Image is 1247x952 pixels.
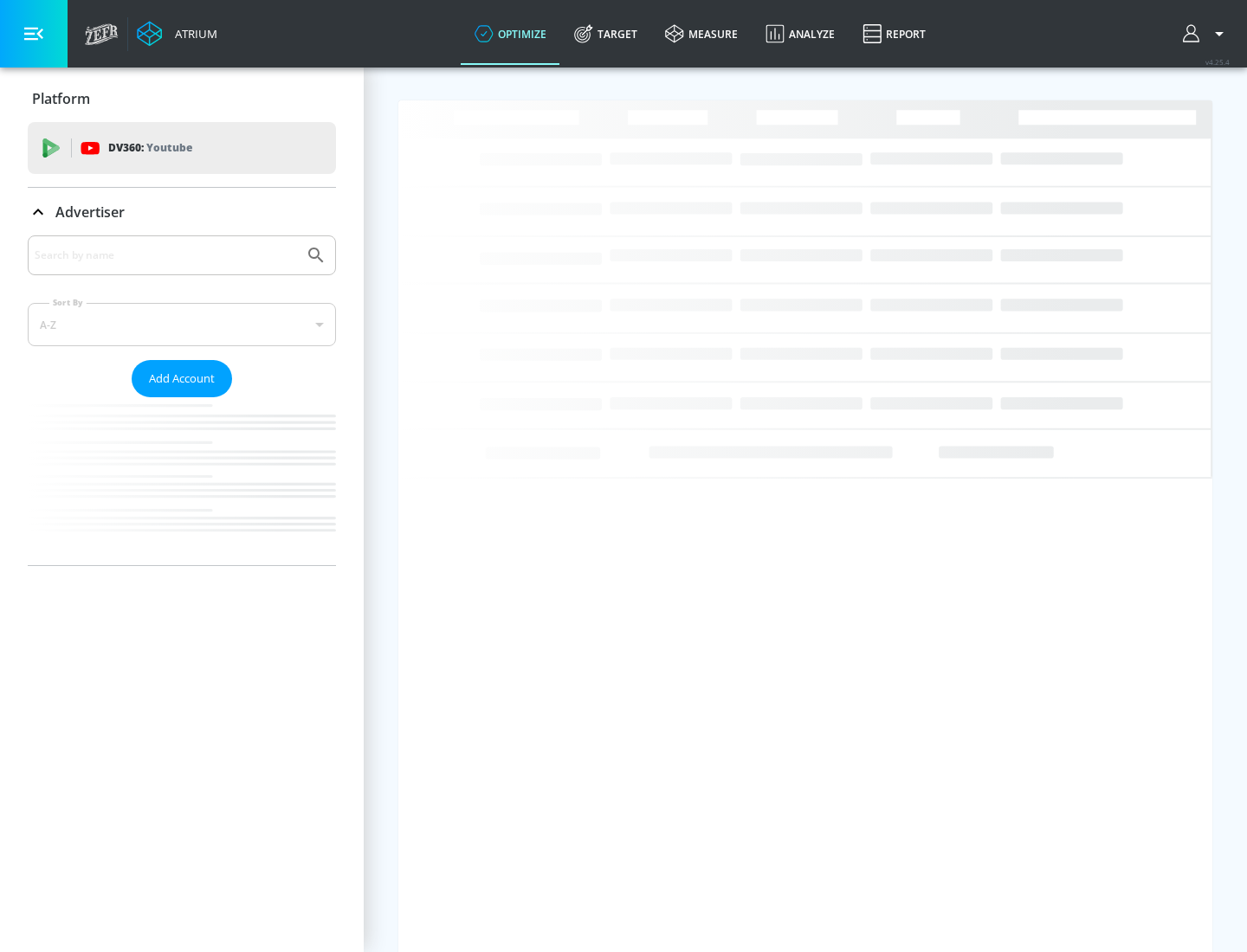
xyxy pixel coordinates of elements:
a: Atrium [137,21,217,47]
span: Add Account [149,369,215,389]
button: Add Account [132,360,232,397]
input: Search by name [35,244,297,267]
div: Platform [28,74,336,123]
p: Platform [32,89,90,108]
a: Analyze [752,3,849,65]
div: Atrium [168,26,217,42]
a: Report [849,3,940,65]
a: Target [560,3,651,65]
div: DV360: Youtube [28,122,336,174]
a: optimize [461,3,560,65]
nav: list of Advertiser [28,397,336,565]
span: v 4.25.4 [1205,57,1230,67]
div: A-Z [28,303,336,346]
a: measure [651,3,752,65]
p: DV360: [108,138,192,158]
div: Advertiser [28,188,336,236]
div: Advertiser [28,235,336,565]
label: Sort By [49,297,87,308]
p: Advertiser [55,203,125,222]
p: Youtube [146,138,192,157]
